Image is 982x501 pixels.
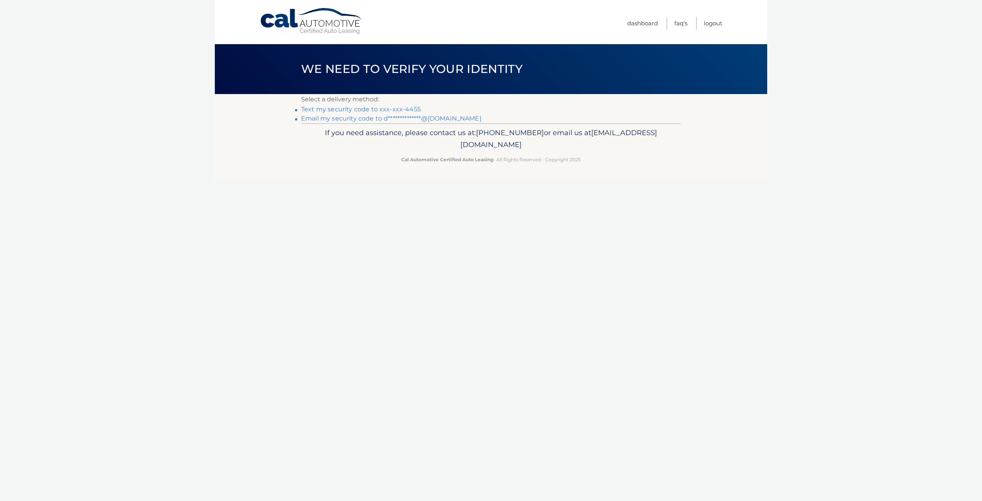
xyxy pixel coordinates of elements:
[301,94,681,105] p: Select a delivery method:
[306,127,676,151] p: If you need assistance, please contact us at: or email us at
[301,106,421,113] a: Text my security code to xxx-xxx-4455
[674,17,687,30] a: FAQ's
[301,62,522,76] span: We need to verify your identity
[476,128,544,137] span: [PHONE_NUMBER]
[704,17,722,30] a: Logout
[260,8,363,35] a: Cal Automotive
[401,157,493,162] strong: Cal Automotive Certified Auto Leasing
[306,155,676,164] p: - All Rights Reserved - Copyright 2025
[627,17,658,30] a: Dashboard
